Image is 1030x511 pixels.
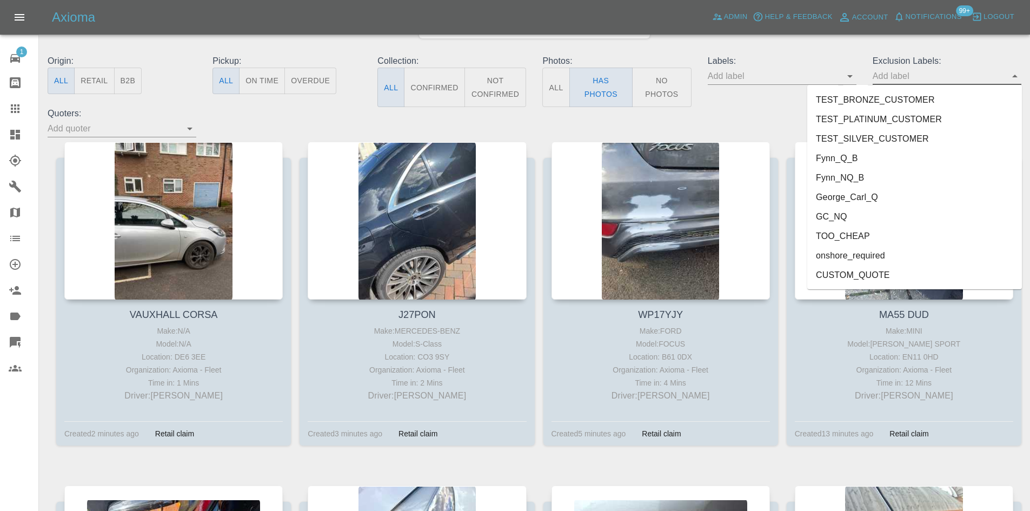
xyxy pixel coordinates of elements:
div: Location: B61 0DX [554,350,767,363]
button: Retail [74,68,114,94]
button: Open [842,69,858,84]
li: TEST_BRONZE_CUSTOMER [807,90,1022,110]
button: Overdue [284,68,336,94]
a: Admin [709,9,750,25]
button: Close [1007,69,1022,84]
li: Fynn_Q_B [807,149,1022,168]
p: Quoters: [48,107,196,120]
div: Created 13 minutes ago [795,427,874,440]
button: On Time [239,68,285,94]
div: Created 2 minutes ago [64,427,139,440]
button: All [48,68,75,94]
p: Labels: [708,55,856,68]
li: GC_NQ [807,207,1022,227]
p: Photos: [542,55,691,68]
span: Help & Feedback [765,11,832,23]
div: Model: [PERSON_NAME] SPORT [798,337,1011,350]
a: J27PON [398,309,436,320]
span: Admin [724,11,748,23]
h5: Axioma [52,9,95,26]
span: 1 [16,47,27,57]
li: TEST_PLATINUM_CUSTOMER [807,110,1022,129]
p: Pickup: [212,55,361,68]
div: Time in: 12 Mins [798,376,1011,389]
button: Logout [969,9,1017,25]
div: Organization: Axioma - Fleet [554,363,767,376]
li: TOO_CHEAP [807,227,1022,246]
p: Driver: [PERSON_NAME] [67,389,280,402]
div: Time in: 2 Mins [310,376,523,389]
button: Not Confirmed [464,68,527,107]
button: Help & Feedback [750,9,835,25]
p: Origin: [48,55,196,68]
div: Retail claim [881,427,936,440]
span: Logout [984,11,1014,23]
input: Add label [708,68,840,84]
span: 99+ [956,5,973,16]
div: Organization: Axioma - Fleet [798,363,1011,376]
button: Open [182,121,197,136]
li: George_Carl_Q [807,188,1022,207]
button: B2B [114,68,142,94]
button: Open drawer [6,4,32,30]
a: MA55 DUD [879,309,929,320]
div: Retail claim [390,427,446,440]
div: Created 5 minutes ago [551,427,626,440]
li: Fynn_NQ_B [807,168,1022,188]
li: CUSTOM_QUOTE [807,266,1022,285]
div: Location: EN11 0HD [798,350,1011,363]
div: Model: N/A [67,337,280,350]
span: Account [852,11,888,24]
div: Make: N/A [67,324,280,337]
div: Time in: 1 Mins [67,376,280,389]
button: All [542,68,569,107]
div: Make: MERCEDES-BENZ [310,324,523,337]
button: Confirmed [404,68,464,107]
div: Location: CO3 9SY [310,350,523,363]
button: Notifications [891,9,965,25]
div: Model: S-Class [310,337,523,350]
div: Time in: 4 Mins [554,376,767,389]
a: VAUXHALL CORSA [130,309,218,320]
span: Notifications [906,11,962,23]
p: Driver: [PERSON_NAME] [554,389,767,402]
p: Driver: [PERSON_NAME] [798,389,1011,402]
div: Location: DE6 3EE [67,350,280,363]
button: All [212,68,240,94]
button: Has Photos [569,68,633,107]
div: Make: MINI [798,324,1011,337]
a: WP17YJY [638,309,683,320]
div: Organization: Axioma - Fleet [67,363,280,376]
p: Exclusion Labels: [873,55,1021,68]
input: Add label [873,68,1005,84]
p: Collection: [377,55,526,68]
button: All [377,68,404,107]
div: Organization: Axioma - Fleet [310,363,523,376]
p: Driver: [PERSON_NAME] [310,389,523,402]
div: Retail claim [634,427,689,440]
button: No Photos [632,68,692,107]
li: onshore_required [807,246,1022,266]
div: Retail claim [147,427,202,440]
input: Add quoter [48,120,180,137]
div: Created 3 minutes ago [308,427,382,440]
li: TEST_SILVER_CUSTOMER [807,129,1022,149]
a: Account [835,9,891,26]
div: Make: FORD [554,324,767,337]
div: Model: FOCUS [554,337,767,350]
